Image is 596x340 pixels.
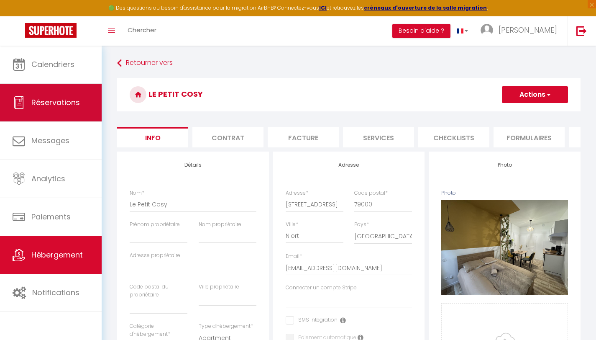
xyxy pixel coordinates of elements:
[128,26,156,34] span: Chercher
[199,221,241,229] label: Nom propriétaire
[32,287,79,298] span: Notifications
[494,127,565,147] li: Formulaires
[576,26,587,36] img: logout
[7,3,32,28] button: Ouvrir le widget de chat LiveChat
[121,16,163,46] a: Chercher
[286,221,298,229] label: Ville
[130,322,187,338] label: Catégorie d'hébergement
[31,211,71,222] span: Paiements
[364,4,487,11] a: créneaux d'ouverture de la salle migration
[418,127,489,147] li: Checklists
[31,135,69,146] span: Messages
[192,127,263,147] li: Contrat
[319,4,327,11] a: ICI
[354,189,388,197] label: Code postal
[199,283,239,291] label: Ville propriétaire
[130,189,144,197] label: Nom
[130,162,256,168] h4: Détails
[25,23,77,38] img: Super Booking
[117,78,581,111] h3: Le Petit Cosy
[31,173,65,184] span: Analytics
[392,24,450,38] button: Besoin d'aide ?
[502,86,568,103] button: Actions
[199,322,253,330] label: Type d'hébergement
[130,283,187,299] label: Code postal du propriétaire
[31,97,80,108] span: Réservations
[286,284,357,292] label: Connecter un compte Stripe
[117,56,581,71] a: Retourner vers
[343,127,414,147] li: Services
[31,59,74,70] span: Calendriers
[481,24,493,36] img: ...
[286,252,302,260] label: Email
[441,162,568,168] h4: Photo
[286,162,412,168] h4: Adresse
[31,250,83,260] span: Hébergement
[499,25,557,35] span: [PERSON_NAME]
[268,127,339,147] li: Facture
[354,221,369,229] label: Pays
[441,189,456,197] label: Photo
[474,16,568,46] a: ... [PERSON_NAME]
[130,221,180,229] label: Prénom propriétaire
[286,189,308,197] label: Adresse
[117,127,188,147] li: Info
[130,252,180,260] label: Adresse propriétaire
